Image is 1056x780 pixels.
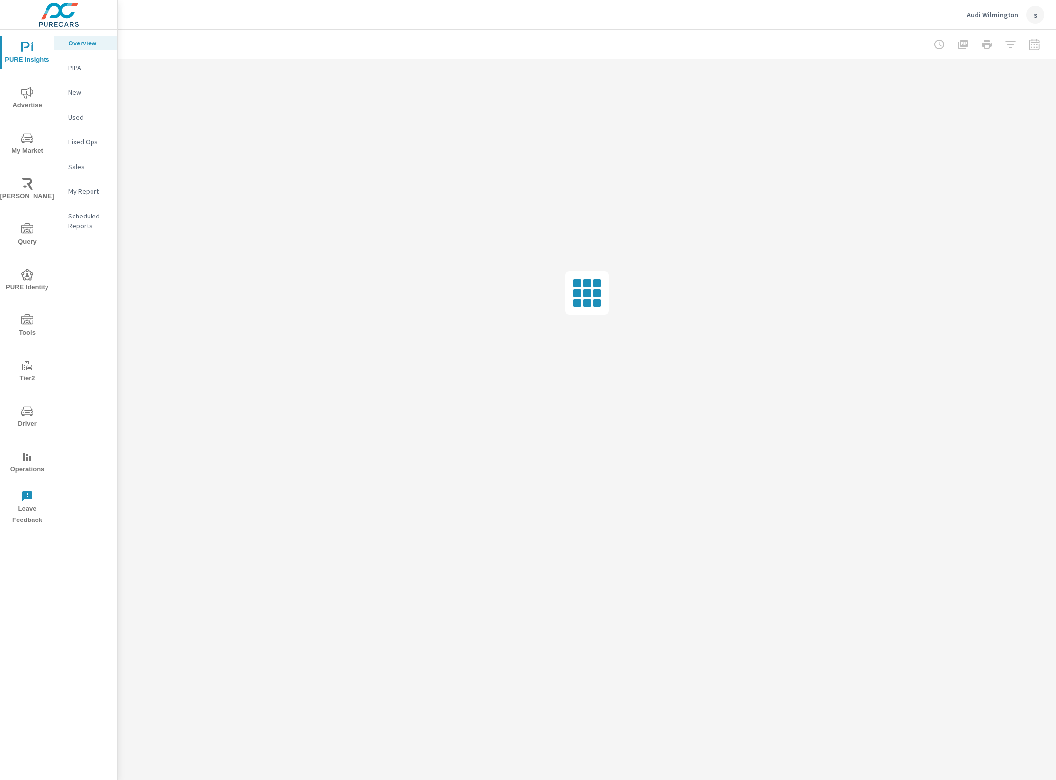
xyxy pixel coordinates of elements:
p: New [68,87,109,97]
p: Fixed Ops [68,137,109,147]
span: Leave Feedback [3,490,51,526]
span: Tools [3,314,51,339]
span: [PERSON_NAME] [3,178,51,202]
span: Driver [3,405,51,430]
div: My Report [54,184,117,199]
div: Scheduled Reports [54,209,117,233]
span: PURE Identity [3,269,51,293]
p: Overview [68,38,109,48]
span: Operations [3,451,51,475]
p: Sales [68,162,109,172]
p: My Report [68,186,109,196]
span: PURE Insights [3,42,51,66]
p: Audi Wilmington [967,10,1018,19]
div: Sales [54,159,117,174]
div: s [1026,6,1044,24]
span: My Market [3,132,51,157]
span: Advertise [3,87,51,111]
div: PIPA [54,60,117,75]
span: Query [3,223,51,248]
div: Fixed Ops [54,134,117,149]
div: Used [54,110,117,125]
p: Used [68,112,109,122]
p: PIPA [68,63,109,73]
div: nav menu [0,30,54,530]
div: Overview [54,36,117,50]
div: New [54,85,117,100]
p: Scheduled Reports [68,211,109,231]
span: Tier2 [3,360,51,384]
